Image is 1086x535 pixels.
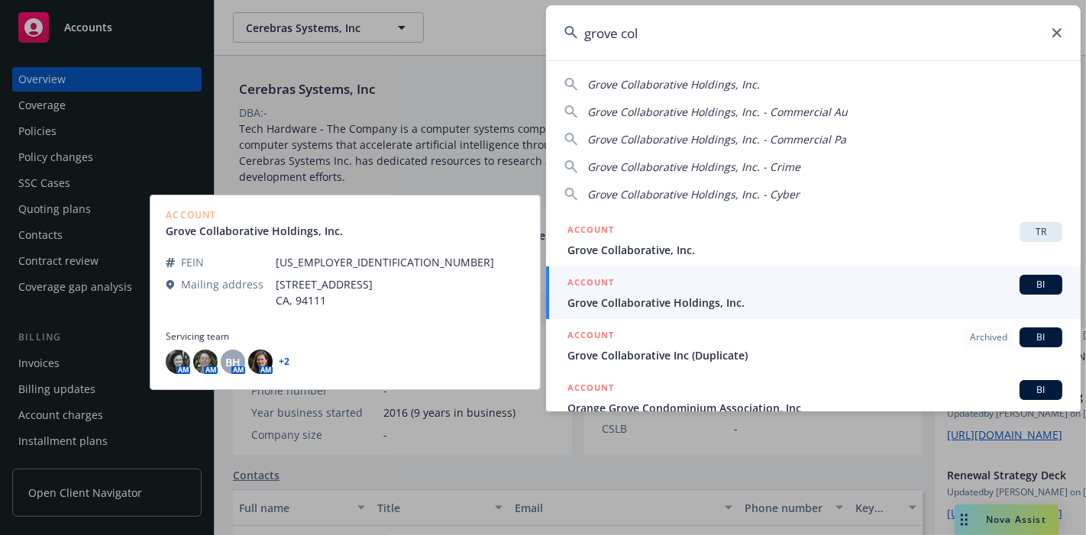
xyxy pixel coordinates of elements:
[546,372,1081,424] a: ACCOUNTBIOrange Grove Condominium Association, Inc
[587,77,760,92] span: Grove Collaborative Holdings, Inc.
[546,214,1081,266] a: ACCOUNTTRGrove Collaborative, Inc.
[567,327,614,346] h5: ACCOUNT
[546,5,1081,60] input: Search...
[567,295,1062,311] span: Grove Collaborative Holdings, Inc.
[546,266,1081,319] a: ACCOUNTBIGrove Collaborative Holdings, Inc.
[546,319,1081,372] a: ACCOUNTArchivedBIGrove Collaborative Inc (Duplicate)
[567,347,1062,363] span: Grove Collaborative Inc (Duplicate)
[567,222,614,240] h5: ACCOUNT
[567,400,1062,416] span: Orange Grove Condominium Association, Inc
[1026,330,1056,344] span: BI
[587,187,800,201] span: Grove Collaborative Holdings, Inc. - Cyber
[1026,278,1056,292] span: BI
[567,242,1062,258] span: Grove Collaborative, Inc.
[970,330,1007,344] span: Archived
[587,160,800,174] span: Grove Collaborative Holdings, Inc. - Crime
[587,132,846,147] span: Grove Collaborative Holdings, Inc. - Commercial Pa
[567,275,614,293] h5: ACCOUNT
[567,380,614,398] h5: ACCOUNT
[1026,383,1056,397] span: BI
[587,105,848,119] span: Grove Collaborative Holdings, Inc. - Commercial Au
[1026,225,1056,239] span: TR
